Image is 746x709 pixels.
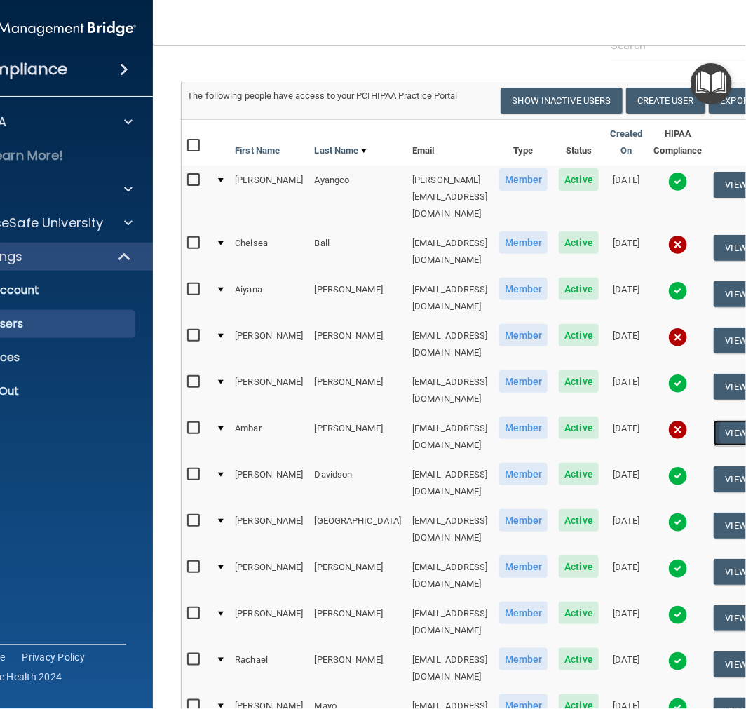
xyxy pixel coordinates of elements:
td: Ambar [229,414,308,460]
td: [DATE] [604,599,649,645]
span: Active [559,555,599,578]
img: cross.ca9f0e7f.svg [668,420,688,440]
td: [DATE] [604,553,649,599]
td: [PERSON_NAME] [229,599,308,645]
span: Member [499,324,548,346]
td: [DATE] [604,460,649,506]
img: tick.e7d51cea.svg [668,605,688,625]
span: Member [499,648,548,670]
td: [EMAIL_ADDRESS][DOMAIN_NAME] [407,553,494,599]
td: [GEOGRAPHIC_DATA] [309,506,407,553]
span: Active [559,463,599,485]
span: Active [559,417,599,439]
td: [DATE] [604,166,649,229]
td: [PERSON_NAME] [309,414,407,460]
td: [PERSON_NAME] [229,321,308,367]
img: cross.ca9f0e7f.svg [668,235,688,255]
span: Active [559,168,599,191]
td: [PERSON_NAME] [229,367,308,414]
td: Aiyana [229,275,308,321]
td: [PERSON_NAME] [309,553,407,599]
td: [PERSON_NAME][EMAIL_ADDRESS][DOMAIN_NAME] [407,166,494,229]
button: Show Inactive Users [501,88,623,114]
th: HIPAA Compliance [649,120,708,166]
img: tick.e7d51cea.svg [668,374,688,393]
td: [EMAIL_ADDRESS][DOMAIN_NAME] [407,460,494,506]
td: [DATE] [604,275,649,321]
td: [EMAIL_ADDRESS][DOMAIN_NAME] [407,599,494,645]
button: Open Resource Center [691,63,732,104]
td: Ayangco [309,166,407,229]
td: Ball [309,229,407,275]
td: [PERSON_NAME] [229,553,308,599]
span: Member [499,463,548,485]
td: [DATE] [604,321,649,367]
span: Member [499,602,548,624]
td: [PERSON_NAME] [229,460,308,506]
img: tick.e7d51cea.svg [668,281,688,301]
td: [DATE] [604,506,649,553]
th: Email [407,120,494,166]
span: Active [559,370,599,393]
td: [DATE] [604,414,649,460]
td: [EMAIL_ADDRESS][DOMAIN_NAME] [407,506,494,553]
iframe: Drift Widget Chat Controller [505,611,729,666]
td: Rachael [229,645,308,691]
span: Active [559,231,599,254]
span: Member [499,417,548,439]
td: [EMAIL_ADDRESS][DOMAIN_NAME] [407,645,494,691]
th: Status [553,120,604,166]
td: [EMAIL_ADDRESS][DOMAIN_NAME] [407,367,494,414]
span: Member [499,168,548,191]
td: [PERSON_NAME] [309,367,407,414]
td: [PERSON_NAME] [309,321,407,367]
span: Active [559,278,599,300]
td: [DATE] [604,367,649,414]
td: [EMAIL_ADDRESS][DOMAIN_NAME] [407,275,494,321]
td: [DATE] [604,645,649,691]
td: [PERSON_NAME] [229,166,308,229]
button: Create User [626,88,705,114]
span: Active [559,602,599,624]
img: tick.e7d51cea.svg [668,172,688,191]
span: Active [559,509,599,532]
a: Privacy Policy [22,650,85,664]
span: Member [499,231,548,254]
td: [PERSON_NAME] [309,599,407,645]
td: [EMAIL_ADDRESS][DOMAIN_NAME] [407,321,494,367]
td: [PERSON_NAME] [229,506,308,553]
td: Davidson [309,460,407,506]
a: First Name [235,142,280,159]
img: tick.e7d51cea.svg [668,466,688,486]
span: The following people have access to your PCIHIPAA Practice Portal [187,90,458,101]
td: [DATE] [604,229,649,275]
td: [EMAIL_ADDRESS][DOMAIN_NAME] [407,414,494,460]
img: tick.e7d51cea.svg [668,559,688,579]
img: tick.e7d51cea.svg [668,513,688,532]
span: Member [499,278,548,300]
span: Member [499,509,548,532]
a: Created On [610,126,643,159]
td: [PERSON_NAME] [309,645,407,691]
td: Chelsea [229,229,308,275]
th: Type [494,120,554,166]
td: [EMAIL_ADDRESS][DOMAIN_NAME] [407,229,494,275]
td: [PERSON_NAME] [309,275,407,321]
span: Member [499,555,548,578]
span: Active [559,324,599,346]
img: cross.ca9f0e7f.svg [668,328,688,347]
a: Last Name [315,142,367,159]
span: Member [499,370,548,393]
